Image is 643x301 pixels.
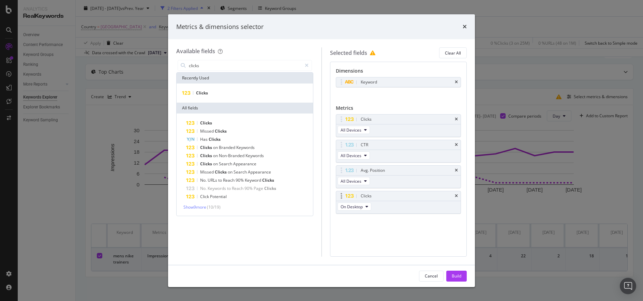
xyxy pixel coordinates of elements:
span: No. [200,177,208,183]
div: Avg. Position [361,167,385,174]
button: Cancel [419,271,444,282]
span: on [228,169,234,175]
span: Search [234,169,248,175]
div: Dimensions [336,67,461,77]
span: 90% [236,177,245,183]
div: Clicks [361,116,372,123]
span: Appearance [248,169,271,175]
div: Metrics & dimensions selector [176,22,264,31]
span: Keyword [245,177,262,183]
span: on [213,153,219,159]
span: Click [200,194,210,199]
div: times [455,143,458,147]
span: 90% [244,185,254,191]
span: Keywords [245,153,264,159]
div: Selected fields [330,47,378,58]
div: times [455,117,458,121]
button: All Devices [338,151,370,160]
div: Keyword [361,79,377,86]
span: on [213,161,219,167]
span: Reach [232,185,244,191]
div: times [455,168,458,172]
span: Clicks [200,153,213,159]
div: Clear All [445,50,461,56]
div: CTR [361,141,368,148]
span: to [227,185,232,191]
div: Metrics [336,105,461,114]
span: Show 9 more [183,204,206,210]
div: Build [452,273,461,279]
span: Reach [223,177,236,183]
div: Clicks [361,193,372,199]
span: Potential [210,194,227,199]
span: Clicks [200,120,212,126]
span: Non-Branded [219,153,245,159]
div: All fields [177,103,313,114]
span: No. [200,185,208,191]
div: Open Intercom Messenger [620,278,636,294]
span: Clicks [215,128,227,134]
div: ClickstimesAll Devices [336,114,461,137]
span: URLs [208,177,218,183]
div: Keywordtimes [336,77,461,87]
span: Clicks [196,90,208,96]
span: Clicks [209,136,221,142]
span: Clicks [264,185,276,191]
span: Clicks [200,145,213,150]
div: Avg. PositiontimesAll Devices [336,165,461,188]
div: Cancel [425,273,438,279]
span: All Devices [341,153,361,159]
div: times [455,194,458,198]
div: CTRtimesAll Devices [336,140,461,163]
span: Clicks [262,177,274,183]
span: Page [254,185,264,191]
span: to [218,177,223,183]
div: ClickstimesOn Desktop [336,191,461,214]
span: Clicks [200,161,213,167]
input: Search by field name [188,60,302,71]
button: Clear All [439,47,467,58]
button: On Desktop [338,202,371,211]
div: Recently Used [177,73,313,84]
span: All Devices [341,178,361,184]
div: Available fields [176,47,215,55]
span: Clicks [215,169,228,175]
span: On Desktop [341,204,363,210]
span: Missed [200,128,215,134]
span: All Devices [341,127,361,133]
span: Search [219,161,233,167]
span: on [213,145,219,150]
div: modal [168,14,475,287]
div: times [455,80,458,84]
span: Appearance [233,161,256,167]
span: Missed [200,169,215,175]
span: Keywords [236,145,255,150]
button: All Devices [338,177,370,185]
span: Has [200,136,209,142]
span: ( 10 / 19 ) [207,204,221,210]
button: Build [446,271,467,282]
span: Keywords [208,185,227,191]
div: times [463,22,467,31]
button: All Devices [338,126,370,134]
span: Branded [219,145,236,150]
